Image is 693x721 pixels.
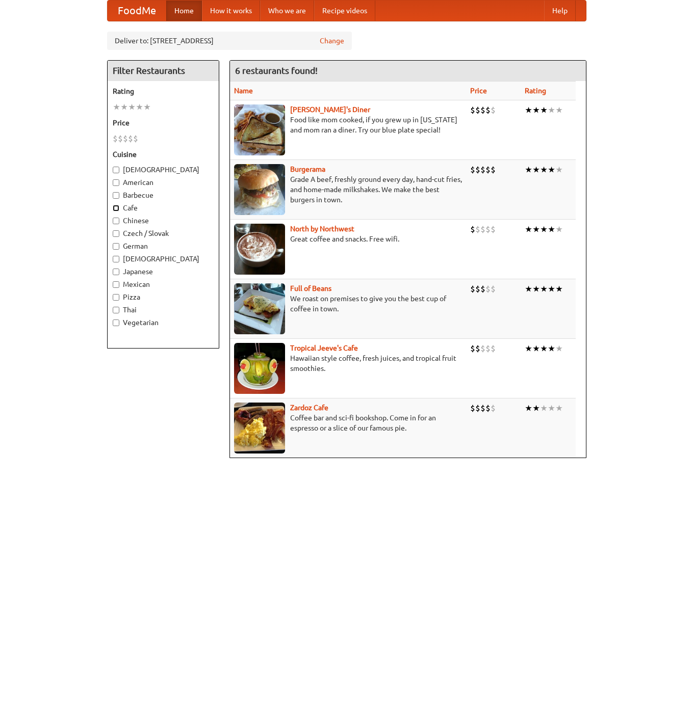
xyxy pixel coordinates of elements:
[548,104,555,116] li: ★
[485,224,491,235] li: $
[118,133,123,144] li: $
[113,205,119,211] input: Cafe
[491,283,496,295] li: $
[485,164,491,175] li: $
[314,1,375,21] a: Recipe videos
[234,343,285,394] img: jeeves.jpg
[548,164,555,175] li: ★
[555,164,563,175] li: ★
[555,224,563,235] li: ★
[475,164,480,175] li: $
[113,269,119,275] input: Japanese
[202,1,260,21] a: How it works
[480,403,485,414] li: $
[113,218,119,224] input: Chinese
[290,105,370,114] b: [PERSON_NAME]'s Diner
[113,203,214,213] label: Cafe
[234,164,285,215] img: burgerama.jpg
[234,413,462,433] p: Coffee bar and sci-fi bookshop. Come in for an espresso or a slice of our famous pie.
[113,294,119,301] input: Pizza
[544,1,576,21] a: Help
[166,1,202,21] a: Home
[470,104,475,116] li: $
[475,224,480,235] li: $
[234,293,462,314] p: We roast on premises to give you the best cup of coffee in town.
[540,343,548,354] li: ★
[470,343,475,354] li: $
[532,104,540,116] li: ★
[113,179,119,186] input: American
[540,164,548,175] li: ★
[290,404,328,412] a: Zardoz Cafe
[470,283,475,295] li: $
[290,284,331,292] a: Full of Beans
[485,283,491,295] li: $
[113,307,119,313] input: Thai
[480,224,485,235] li: $
[525,87,546,95] a: Rating
[234,403,285,453] img: zardoz.jpg
[234,87,253,95] a: Name
[491,224,496,235] li: $
[475,403,480,414] li: $
[555,104,563,116] li: ★
[113,167,119,173] input: [DEMOGRAPHIC_DATA]
[113,319,119,326] input: Vegetarian
[290,344,358,352] a: Tropical Jeeve's Cafe
[113,149,214,159] h5: Cuisine
[108,1,166,21] a: FoodMe
[491,104,496,116] li: $
[548,224,555,235] li: ★
[475,283,480,295] li: $
[235,66,318,75] ng-pluralize: 6 restaurants found!
[290,225,354,233] a: North by Northwest
[120,101,128,113] li: ★
[525,104,532,116] li: ★
[525,164,532,175] li: ★
[290,165,325,173] a: Burgerama
[133,133,138,144] li: $
[555,403,563,414] li: ★
[480,164,485,175] li: $
[540,403,548,414] li: ★
[548,283,555,295] li: ★
[113,281,119,288] input: Mexican
[485,403,491,414] li: $
[480,104,485,116] li: $
[491,343,496,354] li: $
[555,283,563,295] li: ★
[491,403,496,414] li: $
[234,174,462,205] p: Grade A beef, freshly ground every day, hand-cut fries, and home-made milkshakes. We make the bes...
[548,403,555,414] li: ★
[470,403,475,414] li: $
[555,343,563,354] li: ★
[113,305,214,315] label: Thai
[525,343,532,354] li: ★
[540,104,548,116] li: ★
[113,266,214,277] label: Japanese
[113,228,214,238] label: Czech / Slovak
[548,343,555,354] li: ★
[234,104,285,155] img: sallys.jpg
[475,343,480,354] li: $
[113,241,214,251] label: German
[113,133,118,144] li: $
[475,104,480,116] li: $
[532,224,540,235] li: ★
[525,283,532,295] li: ★
[491,164,496,175] li: $
[234,224,285,275] img: north.jpg
[113,256,119,262] input: [DEMOGRAPHIC_DATA]
[113,190,214,200] label: Barbecue
[113,165,214,175] label: [DEMOGRAPHIC_DATA]
[113,230,119,237] input: Czech / Slovak
[525,403,532,414] li: ★
[113,317,214,328] label: Vegetarian
[234,234,462,244] p: Great coffee and snacks. Free wifi.
[143,101,151,113] li: ★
